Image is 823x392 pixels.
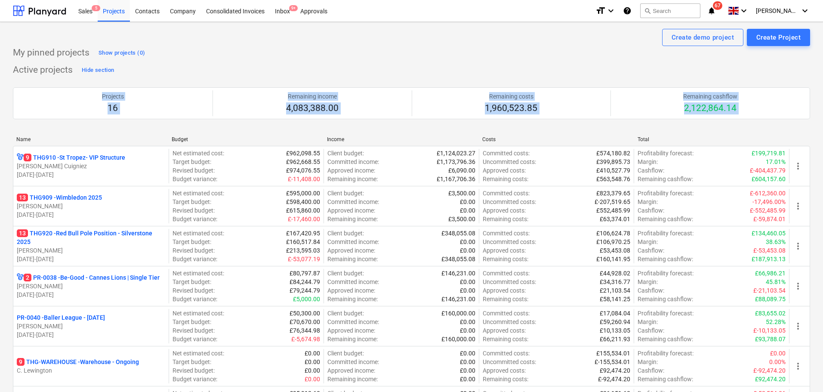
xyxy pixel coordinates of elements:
p: £0.00 [305,349,320,358]
p: £-612,360.00 [750,189,786,198]
p: Approved income : [327,326,375,335]
button: Show projects (0) [96,46,147,60]
p: £50,300.00 [290,309,320,318]
button: Search [640,3,700,18]
p: Committed costs : [483,229,530,238]
p: £17,084.04 [600,309,630,318]
p: £6,090.00 [448,166,475,175]
p: £0.00 [460,358,475,366]
p: £-404,437.79 [750,166,786,175]
p: Budget variance : [173,215,217,223]
p: Cashflow : [638,166,664,175]
p: Net estimated cost : [173,349,224,358]
p: £3,500.00 [448,215,475,223]
p: Uncommitted costs : [483,238,536,246]
p: Remaining costs : [483,295,528,303]
p: Cashflow : [638,286,664,295]
p: Profitability forecast : [638,349,694,358]
p: £0.00 [460,238,475,246]
p: Margin : [638,278,658,286]
p: £-552,485.99 [750,206,786,215]
p: Remaining income : [327,295,378,303]
p: £574,180.82 [596,149,630,157]
span: search [644,7,651,14]
p: [PERSON_NAME] [17,282,165,290]
p: £10,133.05 [600,326,630,335]
span: 13 [17,194,28,201]
p: Remaining cashflow : [638,215,693,223]
p: £146,231.00 [441,295,475,303]
p: £88,089.75 [755,295,786,303]
p: £213,595.03 [286,246,320,255]
p: Revised budget : [173,206,215,215]
p: Remaining cashflow : [638,295,693,303]
div: 13THG920 -Red Bull Pole Position - Silverstone 2025[PERSON_NAME][DATE]-[DATE] [17,229,165,263]
p: PR-0038 - Be-Good - Cannes Lions | Single Tier [24,273,160,282]
p: £0.00 [460,366,475,375]
p: Remaining income : [327,175,378,183]
p: £84,244.79 [290,278,320,286]
p: Committed costs : [483,309,530,318]
p: Remaining income : [327,255,378,263]
div: Costs [482,136,631,142]
p: THG920 - Red Bull Pole Position - Silverstone 2025 [17,229,165,246]
p: Revised budget : [173,326,215,335]
p: 45.81% [766,278,786,286]
p: Remaining cashflow : [638,255,693,263]
p: £552,485.99 [596,206,630,215]
p: £-21,103.54 [753,286,786,295]
span: [PERSON_NAME] [756,7,799,14]
span: more_vert [793,201,803,211]
p: Target budget : [173,238,211,246]
p: Committed income : [327,358,379,366]
p: Approved income : [327,366,375,375]
p: £0.00 [460,278,475,286]
p: £598,400.00 [286,198,320,206]
p: Approved costs : [483,246,526,255]
button: Create Project [747,29,810,46]
p: Net estimated cost : [173,189,224,198]
p: £-17,460.00 [288,215,320,223]
p: 0.00% [769,358,786,366]
p: Margin : [638,358,658,366]
p: Cashflow : [638,366,664,375]
p: Remaining costs [485,92,537,101]
div: 2PR-0038 -Be-Good - Cannes Lions | Single Tier[PERSON_NAME][DATE]-[DATE] [17,273,165,299]
i: format_size [595,6,606,16]
div: PR-0040 -Baller League - [DATE][PERSON_NAME][DATE]-[DATE] [17,313,165,339]
p: Committed costs : [483,189,530,198]
p: £1,173,796.36 [437,157,475,166]
p: Budget variance : [173,295,217,303]
i: keyboard_arrow_down [800,6,810,16]
p: Remaining cashflow [683,92,737,101]
p: Committed income : [327,318,379,326]
p: £167,420.95 [286,229,320,238]
div: Create Project [756,32,801,43]
div: Hide section [82,65,114,75]
span: 5 [92,5,100,11]
p: £199,719.81 [752,149,786,157]
p: [PERSON_NAME] [17,202,165,210]
p: 38.63% [766,238,786,246]
p: Projects [102,92,124,101]
p: £21,103.54 [600,286,630,295]
p: THG910 - St Tropez- VIP Structure [24,153,125,162]
p: [PERSON_NAME] Cuigniez [17,162,165,170]
p: £0.00 [460,326,475,335]
p: £-207,519.65 [595,198,630,206]
p: Approved income : [327,166,375,175]
p: Net estimated cost : [173,149,224,157]
i: Knowledge base [623,6,632,16]
p: £160,000.00 [441,335,475,343]
p: 17.01% [766,157,786,166]
p: £34,316.77 [600,278,630,286]
p: [DATE] - [DATE] [17,290,165,299]
p: Uncommitted costs : [483,278,536,286]
p: Margin : [638,318,658,326]
p: Client budget : [327,349,364,358]
p: £0.00 [460,206,475,215]
p: Budget variance : [173,375,217,383]
p: Target budget : [173,278,211,286]
p: Remaining income : [327,215,378,223]
p: £348,055.08 [441,255,475,263]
